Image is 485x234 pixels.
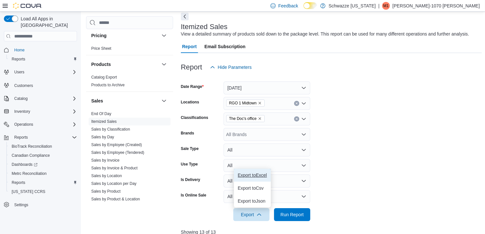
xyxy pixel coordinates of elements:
[91,174,122,178] a: Sales by Location
[14,122,33,127] span: Operations
[1,120,80,129] button: Operations
[9,188,77,196] span: Washington CCRS
[12,95,30,102] button: Catalog
[91,111,111,116] span: End Of Day
[12,57,25,62] span: Reports
[181,115,208,120] label: Classifications
[181,63,202,71] h3: Report
[91,82,125,88] span: Products to Archive
[229,115,257,122] span: The Doc's office
[181,31,469,37] div: View a detailed summary of products sold down to the package level. This report can be used for m...
[12,81,77,89] span: Customers
[224,144,310,156] button: All
[274,208,310,221] button: Run Report
[12,153,50,158] span: Canadian Compliance
[91,197,140,202] span: Sales by Product & Location
[91,98,103,104] h3: Sales
[392,2,480,10] p: [PERSON_NAME]-1070 [PERSON_NAME]
[9,152,77,159] span: Canadian Compliance
[12,95,77,102] span: Catalog
[9,161,77,168] span: Dashboards
[229,100,257,106] span: RGO 1 Midtown
[258,101,262,105] button: Remove RGO 1 Midtown from selection in this group
[12,180,25,185] span: Reports
[6,160,80,169] a: Dashboards
[160,97,168,105] button: Sales
[181,100,199,105] label: Locations
[9,179,28,186] a: Reports
[234,169,271,182] button: Export toExcel
[6,187,80,196] button: [US_STATE] CCRS
[9,55,77,63] span: Reports
[1,107,80,116] button: Inventory
[9,143,77,150] span: BioTrack Reconciliation
[303,2,317,9] input: Dark Mode
[378,2,380,10] p: |
[301,101,306,106] button: Open list of options
[218,64,252,70] span: Hide Parameters
[233,208,270,221] button: Export
[12,133,30,141] button: Reports
[1,45,80,55] button: Home
[1,200,80,209] button: Settings
[181,131,194,136] label: Brands
[181,162,198,167] label: Use Type
[9,161,40,168] a: Dashboards
[91,46,111,51] span: Price Sheet
[14,135,28,140] span: Reports
[9,179,77,186] span: Reports
[12,189,45,194] span: [US_STATE] CCRS
[12,68,77,76] span: Users
[14,69,24,75] span: Users
[160,60,168,68] button: Products
[226,100,265,107] span: RGO 1 Midtown
[91,98,159,104] button: Sales
[224,190,310,203] button: All
[12,144,52,149] span: BioTrack Reconciliation
[9,188,48,196] a: [US_STATE] CCRS
[13,3,42,9] img: Cova
[9,170,77,177] span: Metrc Reconciliation
[207,61,254,74] button: Hide Parameters
[91,32,159,39] button: Pricing
[12,46,27,54] a: Home
[91,204,155,209] span: Sales by Product & Location per Day
[91,165,138,171] span: Sales by Invoice & Product
[91,61,159,68] button: Products
[281,211,304,218] span: Run Report
[160,32,168,39] button: Pricing
[91,75,117,80] a: Catalog Export
[6,169,80,178] button: Metrc Reconciliation
[91,166,138,170] a: Sales by Invoice & Product
[91,83,125,87] a: Products to Archive
[14,96,28,101] span: Catalog
[14,202,28,207] span: Settings
[234,182,271,195] button: Export toCsv
[12,121,77,128] span: Operations
[181,23,227,31] h3: Itemized Sales
[301,116,306,122] button: Open list of options
[9,143,55,150] a: BioTrack Reconciliation
[91,143,142,147] a: Sales by Employee (Created)
[91,112,111,116] a: End Of Day
[91,142,142,147] span: Sales by Employee (Created)
[182,40,197,53] span: Report
[224,175,310,187] button: All
[181,146,199,151] label: Sale Type
[278,3,298,9] span: Feedback
[91,189,121,194] a: Sales by Product
[6,178,80,187] button: Reports
[12,133,77,141] span: Reports
[382,2,390,10] div: Monica-1070 Becerra
[12,68,27,76] button: Users
[91,181,137,186] span: Sales by Location per Day
[91,150,144,155] a: Sales by Employee (Tendered)
[224,81,310,94] button: [DATE]
[14,109,30,114] span: Inventory
[238,186,267,191] span: Export to Csv
[91,127,130,132] span: Sales by Classification
[12,82,36,90] a: Customers
[86,73,173,91] div: Products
